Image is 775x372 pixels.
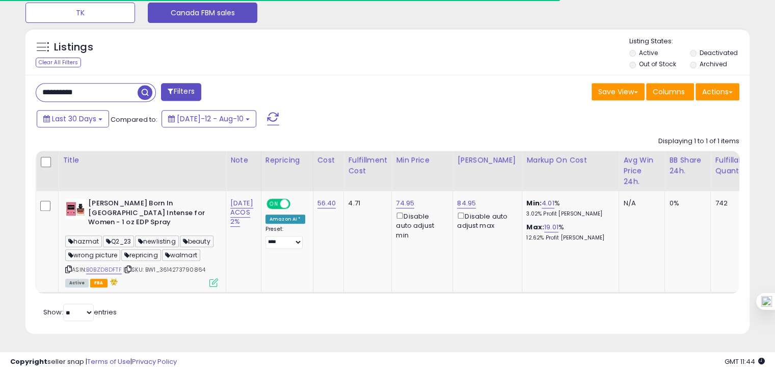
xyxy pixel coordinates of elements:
[526,199,611,218] div: %
[715,155,750,176] div: Fulfillable Quantity
[623,155,660,187] div: Avg Win Price 24h.
[65,199,218,286] div: ASIN:
[348,155,387,176] div: Fulfillment Cost
[65,199,86,219] img: 41rC-lakKML._SL40_.jpg
[653,87,685,97] span: Columns
[86,265,122,274] a: B0BZD8DFTF
[10,357,177,367] div: seller snap | |
[544,222,558,232] a: 19.01
[162,249,200,261] span: walmart
[121,249,161,261] span: repricing
[629,37,750,46] p: Listing States:
[761,296,772,307] img: one_i.png
[669,199,703,208] div: 0%
[658,137,739,146] div: Displaying 1 to 1 of 1 items
[542,198,554,208] a: 4.01
[90,279,108,287] span: FBA
[696,83,739,100] button: Actions
[65,235,102,247] span: hazmat
[123,265,205,274] span: | SKU: BW1_3614273790864
[108,278,118,285] i: hazardous material
[699,60,727,68] label: Archived
[526,234,611,242] p: 12.62% Profit [PERSON_NAME]
[180,235,213,247] span: beauty
[396,155,448,166] div: Min Price
[639,60,676,68] label: Out of Stock
[669,155,706,176] div: BB Share 24h.
[132,357,177,366] a: Privacy Policy
[457,210,514,230] div: Disable auto adjust max
[43,307,117,317] span: Show: entries
[88,199,212,230] b: [PERSON_NAME] Born In [GEOGRAPHIC_DATA] Intense for Women - 1 oz EDP Spray
[10,357,47,366] strong: Copyright
[317,155,340,166] div: Cost
[65,249,120,261] span: wrong picture
[63,155,222,166] div: Title
[526,210,611,218] p: 3.02% Profit [PERSON_NAME]
[103,235,134,247] span: Q2_23
[135,235,179,247] span: newlisting
[54,40,93,55] h5: Listings
[592,83,645,100] button: Save View
[265,215,305,224] div: Amazon AI *
[265,155,309,166] div: Repricing
[162,110,256,127] button: [DATE]-12 - Aug-10
[36,58,81,67] div: Clear All Filters
[230,198,253,227] a: [DATE] ACOS 2%
[177,114,244,124] span: [DATE]-12 - Aug-10
[457,155,518,166] div: [PERSON_NAME]
[457,198,476,208] a: 84.95
[25,3,135,23] button: TK
[623,199,657,208] div: N/A
[52,114,96,124] span: Last 30 Days
[526,198,542,208] b: Min:
[396,198,414,208] a: 74.95
[715,199,746,208] div: 742
[268,200,280,208] span: ON
[699,48,737,57] label: Deactivated
[526,223,611,242] div: %
[639,48,658,57] label: Active
[396,210,445,240] div: Disable auto adjust min
[317,198,336,208] a: 56.40
[148,3,257,23] button: Canada FBM sales
[526,155,614,166] div: Markup on Cost
[348,199,384,208] div: 4.71
[161,83,201,101] button: Filters
[265,226,305,249] div: Preset:
[37,110,109,127] button: Last 30 Days
[87,357,130,366] a: Terms of Use
[522,151,619,191] th: The percentage added to the cost of goods (COGS) that forms the calculator for Min & Max prices.
[289,200,305,208] span: OFF
[230,155,257,166] div: Note
[526,222,544,232] b: Max:
[725,357,765,366] span: 2025-09-10 11:44 GMT
[646,83,694,100] button: Columns
[111,115,157,124] span: Compared to:
[65,279,89,287] span: All listings currently available for purchase on Amazon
